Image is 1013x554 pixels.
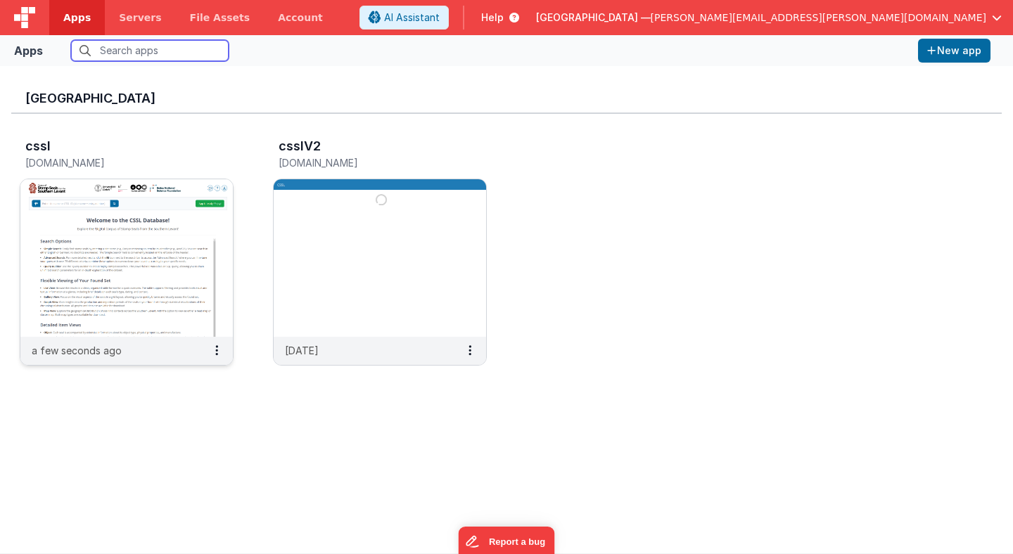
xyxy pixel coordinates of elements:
span: [GEOGRAPHIC_DATA] — [536,11,651,25]
h5: [DOMAIN_NAME] [25,157,198,168]
span: File Assets [190,11,250,25]
span: Apps [63,11,91,25]
button: [GEOGRAPHIC_DATA] — [PERSON_NAME][EMAIL_ADDRESS][PERSON_NAME][DOMAIN_NAME] [536,11,1002,25]
span: Servers [119,11,161,25]
span: [PERSON_NAME][EMAIL_ADDRESS][PERSON_NAME][DOMAIN_NAME] [651,11,986,25]
span: Help [481,11,504,25]
h3: cssl [25,139,51,153]
button: New app [918,39,990,63]
p: a few seconds ago [32,343,122,358]
h5: [DOMAIN_NAME] [279,157,452,168]
button: AI Assistant [359,6,449,30]
div: Apps [14,42,43,59]
p: [DATE] [285,343,319,358]
h3: [GEOGRAPHIC_DATA] [25,91,988,105]
input: Search apps [71,40,229,61]
h3: csslV2 [279,139,321,153]
span: AI Assistant [384,11,440,25]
